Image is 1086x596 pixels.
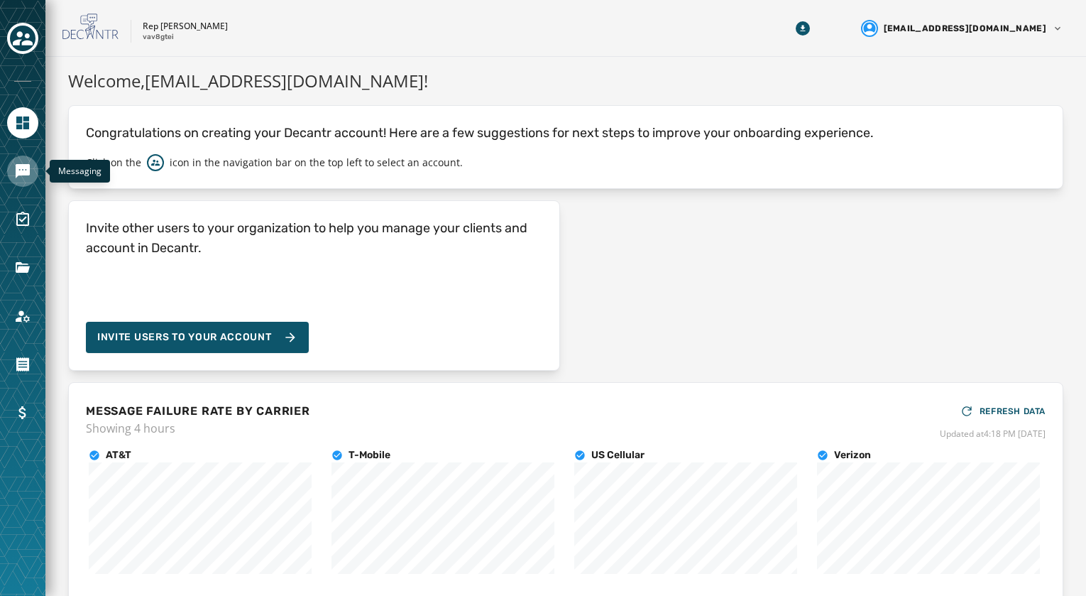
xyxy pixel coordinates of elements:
[97,330,272,345] span: Invite Users to your account
[86,420,310,437] span: Showing 4 hours
[884,23,1046,34] span: [EMAIL_ADDRESS][DOMAIN_NAME]
[106,448,131,462] h4: AT&T
[855,14,1069,43] button: User settings
[7,107,38,139] a: Navigate to Home
[7,252,38,283] a: Navigate to Files
[86,156,141,170] p: Click on the
[86,322,309,353] button: Invite Users to your account
[940,428,1046,440] span: Updated at 4:18 PM [DATE]
[7,300,38,332] a: Navigate to Account
[790,16,816,41] button: Download Menu
[591,448,645,462] h4: US Cellular
[50,160,110,183] div: Messaging
[7,204,38,235] a: Navigate to Surveys
[349,448,390,462] h4: T-Mobile
[7,23,38,54] button: Toggle account select drawer
[170,156,463,170] p: icon in the navigation bar on the top left to select an account.
[68,68,1063,94] h1: Welcome, [EMAIL_ADDRESS][DOMAIN_NAME] !
[7,397,38,428] a: Navigate to Billing
[143,32,174,43] p: vav8gtei
[143,21,228,32] p: Rep [PERSON_NAME]
[86,123,1046,143] p: Congratulations on creating your Decantr account! Here are a few suggestions for next steps to im...
[960,400,1046,423] button: REFRESH DATA
[86,218,542,258] h4: Invite other users to your organization to help you manage your clients and account in Decantr.
[7,349,38,380] a: Navigate to Orders
[980,406,1046,417] span: REFRESH DATA
[834,448,871,462] h4: Verizon
[7,156,38,187] a: Navigate to Messaging
[86,403,310,420] h4: MESSAGE FAILURE RATE BY CARRIER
